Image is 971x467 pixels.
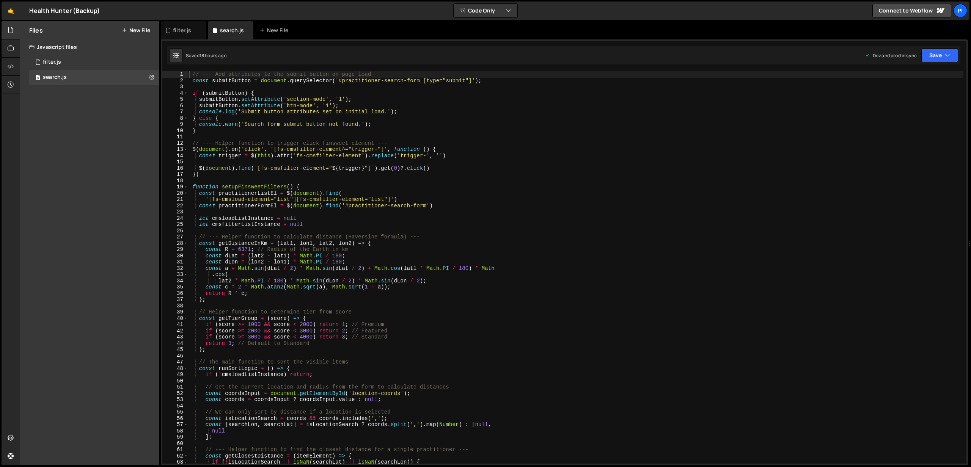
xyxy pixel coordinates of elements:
[43,59,61,66] div: filter.js
[162,415,188,422] div: 56
[865,52,917,59] div: Dev and prod in sync
[162,96,188,103] div: 5
[162,371,188,378] div: 49
[162,159,188,165] div: 15
[162,234,188,240] div: 27
[29,55,159,70] div: 17148/47348.js
[162,396,188,403] div: 53
[162,459,188,465] div: 63
[162,253,188,259] div: 30
[162,440,188,447] div: 60
[162,171,188,178] div: 17
[162,434,188,440] div: 59
[454,4,517,17] button: Code Only
[220,27,244,34] div: search.js
[162,203,188,209] div: 22
[162,378,188,384] div: 50
[162,134,188,140] div: 11
[162,428,188,434] div: 58
[162,359,188,365] div: 47
[162,409,188,415] div: 55
[173,27,191,34] div: filter.js
[162,190,188,197] div: 20
[162,321,188,328] div: 41
[162,271,188,278] div: 33
[162,121,188,128] div: 9
[162,278,188,284] div: 34
[162,390,188,397] div: 52
[872,4,951,17] a: Connect to Webflow
[162,384,188,390] div: 51
[162,140,188,147] div: 12
[29,70,159,85] div: 17148/47349.js
[43,74,67,81] div: search.js
[162,165,188,172] div: 16
[162,115,188,122] div: 8
[162,109,188,115] div: 7
[162,346,188,353] div: 45
[162,309,188,315] div: 39
[200,52,226,59] div: 18 hours ago
[162,128,188,134] div: 10
[162,422,188,428] div: 57
[162,447,188,453] div: 61
[2,2,20,20] a: 🤙
[259,27,291,34] div: New File
[162,78,188,84] div: 2
[162,259,188,265] div: 31
[162,240,188,247] div: 28
[954,4,967,17] a: Pi
[162,103,188,109] div: 6
[162,196,188,203] div: 21
[122,27,150,33] button: New File
[162,153,188,159] div: 14
[162,228,188,234] div: 26
[29,26,43,34] h2: Files
[29,6,100,15] div: Health Hunter (Backup)
[162,184,188,190] div: 19
[162,84,188,90] div: 3
[162,296,188,303] div: 37
[162,178,188,184] div: 18
[162,146,188,153] div: 13
[162,453,188,459] div: 62
[921,49,958,62] button: Save
[162,221,188,228] div: 25
[36,75,40,81] span: 0
[162,284,188,290] div: 35
[162,328,188,334] div: 42
[162,246,188,253] div: 29
[162,303,188,309] div: 38
[162,265,188,272] div: 32
[162,353,188,359] div: 46
[162,215,188,222] div: 24
[162,209,188,215] div: 23
[162,90,188,97] div: 4
[162,403,188,409] div: 54
[162,365,188,372] div: 48
[162,334,188,340] div: 43
[162,71,188,78] div: 1
[162,340,188,347] div: 44
[162,290,188,297] div: 36
[20,39,159,55] div: Javascript files
[186,52,226,59] div: Saved
[162,315,188,322] div: 40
